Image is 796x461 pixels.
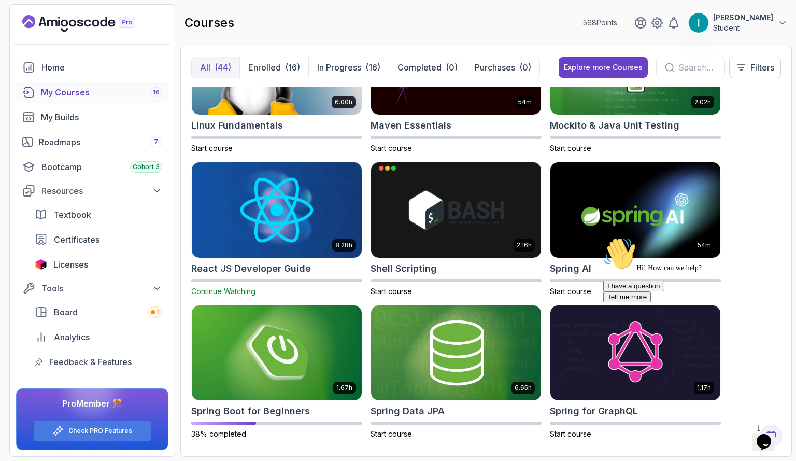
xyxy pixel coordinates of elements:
[599,233,786,414] iframe: chat widget
[564,62,643,73] div: Explore more Courses
[188,160,366,260] img: React JS Developer Guide card
[29,254,168,275] a: licenses
[713,12,773,23] p: [PERSON_NAME]
[750,61,774,74] p: Filters
[550,404,638,418] h2: Spring for GraphQL
[583,18,617,28] p: 568 Points
[191,404,310,418] h2: Spring Boot for Beginners
[191,261,311,276] h2: React JS Developer Guide
[752,420,786,451] iframe: chat widget
[397,61,442,74] p: Completed
[248,61,281,74] p: Enrolled
[153,88,160,96] span: 16
[336,384,352,392] p: 1.67h
[16,57,168,78] a: home
[16,181,168,200] button: Resources
[317,61,361,74] p: In Progress
[191,118,283,133] h2: Linux Fundamentals
[157,308,160,316] span: 1
[54,233,99,246] span: Certificates
[133,163,160,171] span: Cohort 3
[29,229,168,250] a: certificates
[191,144,233,152] span: Start course
[35,259,47,270] img: jetbrains icon
[4,59,52,69] button: Tell me more
[4,48,65,59] button: I have a question
[4,4,37,37] img: :wave:
[239,57,308,78] button: Enrolled(16)
[335,98,352,106] p: 6.00h
[371,261,437,276] h2: Shell Scripting
[371,404,445,418] h2: Spring Data JPA
[29,352,168,372] a: feedback
[466,57,539,78] button: Purchases(0)
[16,82,168,103] a: courses
[515,384,532,392] p: 6.65h
[713,23,773,33] p: Student
[191,162,362,297] a: React JS Developer Guide card8.28hReact JS Developer GuideContinue Watching
[68,427,132,435] a: Check PRO Features
[550,144,591,152] span: Start course
[371,144,412,152] span: Start course
[559,57,648,78] button: Explore more Courses
[688,12,788,33] button: user profile image[PERSON_NAME]Student
[550,305,720,401] img: Spring for GraphQL card
[550,261,591,276] h2: Spring AI
[41,161,162,173] div: Bootcamp
[519,61,531,74] div: (0)
[694,98,711,106] p: 2.02h
[371,118,451,133] h2: Maven Essentials
[371,287,412,296] span: Start course
[215,61,231,74] div: (44)
[16,279,168,298] button: Tools
[518,98,532,106] p: 54m
[550,162,720,258] img: Spring AI card
[53,208,91,221] span: Textbook
[365,61,380,74] div: (16)
[371,162,541,258] img: Shell Scripting card
[29,302,168,323] a: board
[475,61,515,74] p: Purchases
[191,287,255,296] span: Continue Watching
[371,429,412,438] span: Start course
[200,61,210,74] p: All
[41,282,162,295] div: Tools
[41,185,162,197] div: Resources
[29,204,168,225] a: textbook
[192,57,239,78] button: All(44)
[678,61,716,74] input: Search...
[39,136,162,148] div: Roadmaps
[4,4,191,69] div: 👋Hi! How can we help?I have a questionTell me more
[285,61,300,74] div: (16)
[729,57,781,78] button: Filters
[4,31,103,39] span: Hi! How can we help?
[689,13,708,33] img: user profile image
[389,57,466,78] button: Completed(0)
[446,61,458,74] div: (0)
[53,258,88,271] span: Licenses
[550,118,679,133] h2: Mockito & Java Unit Testing
[16,107,168,128] a: builds
[22,15,159,32] a: Landing page
[41,86,162,99] div: My Courses
[33,420,151,441] button: Check PRO Features
[16,132,168,152] a: roadmaps
[191,305,362,440] a: Spring Boot for Beginners card1.67hSpring Boot for Beginners38% completed
[54,306,78,318] span: Board
[308,57,389,78] button: In Progress(16)
[335,241,352,249] p: 8.28h
[41,61,162,74] div: Home
[371,305,541,401] img: Spring Data JPA card
[154,138,158,146] span: 7
[54,331,90,343] span: Analytics
[29,327,168,347] a: analytics
[49,356,132,368] span: Feedback & Features
[517,241,532,249] p: 2.16h
[192,305,362,401] img: Spring Boot for Beginners card
[41,111,162,123] div: My Builds
[184,15,234,31] h2: courses
[550,429,591,438] span: Start course
[191,429,246,438] span: 38% completed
